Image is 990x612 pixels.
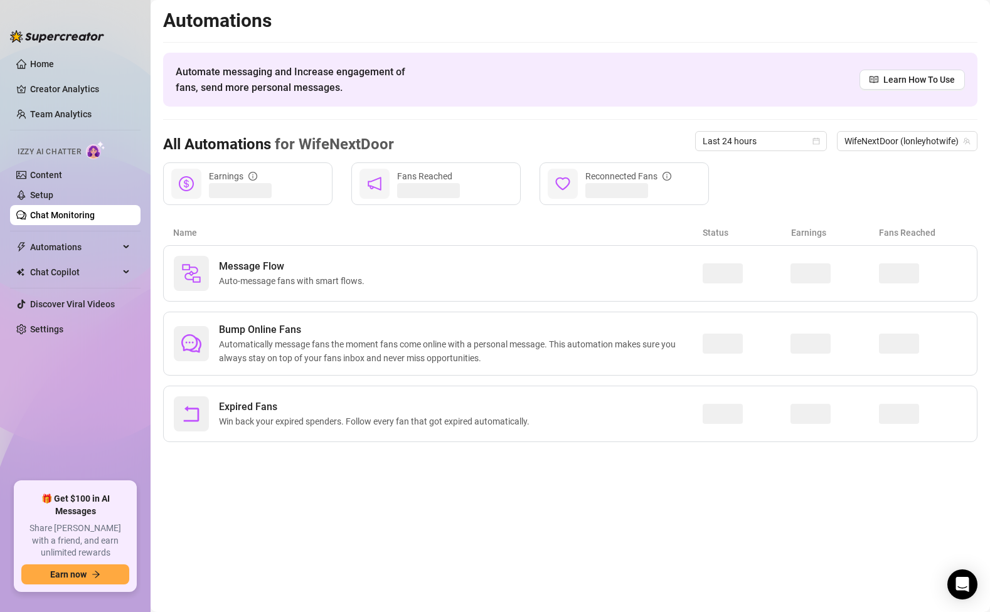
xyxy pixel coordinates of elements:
[879,226,967,240] article: Fans Reached
[397,171,452,181] span: Fans Reached
[947,569,977,599] div: Open Intercom Messenger
[663,172,671,181] span: info-circle
[248,172,257,181] span: info-circle
[219,259,370,274] span: Message Flow
[10,30,104,43] img: logo-BBDzfeDw.svg
[176,64,417,95] span: Automate messaging and Increase engagement of fans, send more personal messages.
[30,59,54,69] a: Home
[219,414,535,428] span: Win back your expired spenders. Follow every fan that got expired automatically.
[173,226,703,240] article: Name
[963,137,971,145] span: team
[30,299,115,309] a: Discover Viral Videos
[812,137,820,145] span: calendar
[86,141,105,159] img: AI Chatter
[860,70,965,90] a: Learn How To Use
[219,274,370,288] span: Auto-message fans with smart flows.
[219,322,703,337] span: Bump Online Fans
[30,262,119,282] span: Chat Copilot
[18,146,81,158] span: Izzy AI Chatter
[844,132,970,150] span: WifeNextDoor (lonleyhotwife)
[50,569,87,579] span: Earn now
[30,79,130,99] a: Creator Analytics
[181,334,201,354] span: comment
[271,135,394,153] span: for WifeNextDoor
[30,170,62,180] a: Content
[163,135,394,155] h3: All Automations
[163,9,977,33] h2: Automations
[555,176,570,191] span: heart
[30,109,92,119] a: Team Analytics
[30,324,63,334] a: Settings
[30,237,119,257] span: Automations
[209,169,257,183] div: Earnings
[30,190,53,200] a: Setup
[21,564,129,584] button: Earn nowarrow-right
[585,169,671,183] div: Reconnected Fans
[181,263,201,283] img: svg%3e
[16,268,24,277] img: Chat Copilot
[883,73,955,87] span: Learn How To Use
[21,522,129,559] span: Share [PERSON_NAME] with a friend, and earn unlimited rewards
[16,242,26,252] span: thunderbolt
[703,226,791,240] article: Status
[219,399,535,414] span: Expired Fans
[870,75,878,84] span: read
[30,210,95,220] a: Chat Monitoring
[703,132,819,150] span: Last 24 hours
[179,176,194,191] span: dollar
[92,570,100,579] span: arrow-right
[367,176,382,191] span: notification
[219,337,703,365] span: Automatically message fans the moment fans come online with a personal message. This automation m...
[791,226,880,240] article: Earnings
[21,493,129,517] span: 🎁 Get $100 in AI Messages
[181,404,201,424] span: rollback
